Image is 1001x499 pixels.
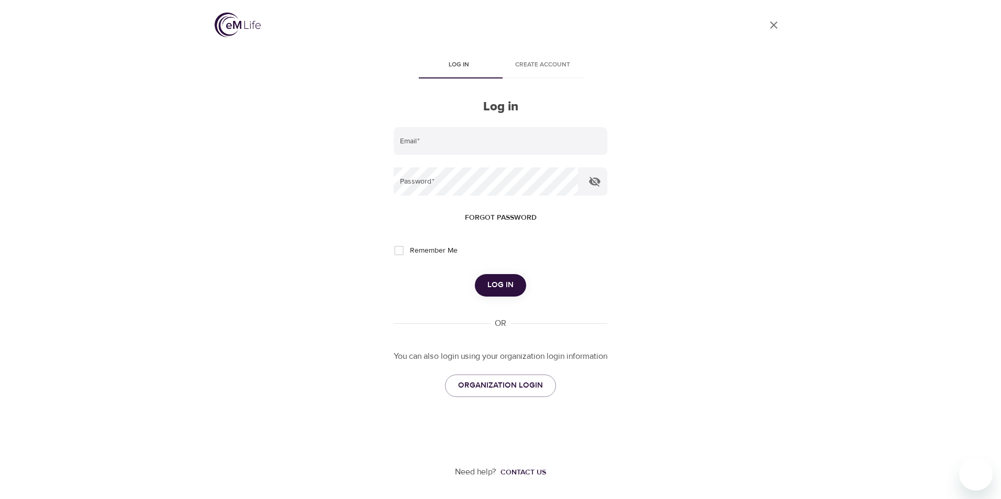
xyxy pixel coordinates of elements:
[959,457,993,491] iframe: Button to launch messaging window
[394,350,607,362] p: You can also login using your organization login information
[445,375,556,396] a: ORGANIZATION LOGIN
[394,53,607,78] div: disabled tabs example
[475,274,526,296] button: Log in
[410,245,458,256] span: Remember Me
[496,467,546,478] a: Contact us
[394,99,607,115] h2: Log in
[458,379,543,392] span: ORGANIZATION LOGIN
[455,466,496,478] p: Need help?
[423,60,494,71] span: Log in
[500,467,546,478] div: Contact us
[507,60,578,71] span: Create account
[491,317,510,330] div: OR
[461,208,541,228] button: Forgot password
[465,211,537,224] span: Forgot password
[215,13,261,37] img: logo
[761,13,786,38] a: close
[487,278,514,292] span: Log in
